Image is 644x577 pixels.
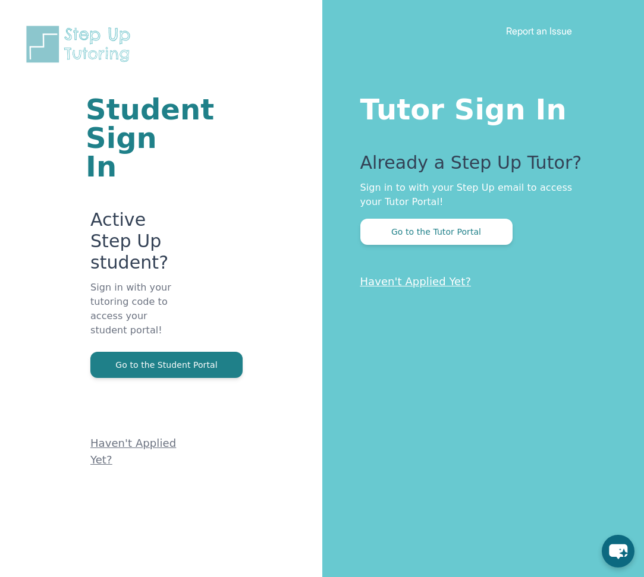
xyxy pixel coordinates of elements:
a: Go to the Student Portal [90,359,243,370]
button: Go to the Tutor Portal [360,219,513,245]
button: Go to the Student Portal [90,352,243,378]
p: Sign in with your tutoring code to access your student portal! [90,280,180,352]
p: Active Step Up student? [90,209,180,280]
img: Step Up Tutoring horizontal logo [24,24,138,65]
a: Report an Issue [506,25,572,37]
p: Sign in to with your Step Up email to access your Tutor Portal! [360,181,597,209]
button: chat-button [602,535,634,567]
h1: Tutor Sign In [360,90,597,124]
h1: Student Sign In [86,95,180,181]
a: Haven't Applied Yet? [90,437,176,466]
a: Go to the Tutor Portal [360,226,513,237]
p: Already a Step Up Tutor? [360,152,597,181]
a: Haven't Applied Yet? [360,275,472,288]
